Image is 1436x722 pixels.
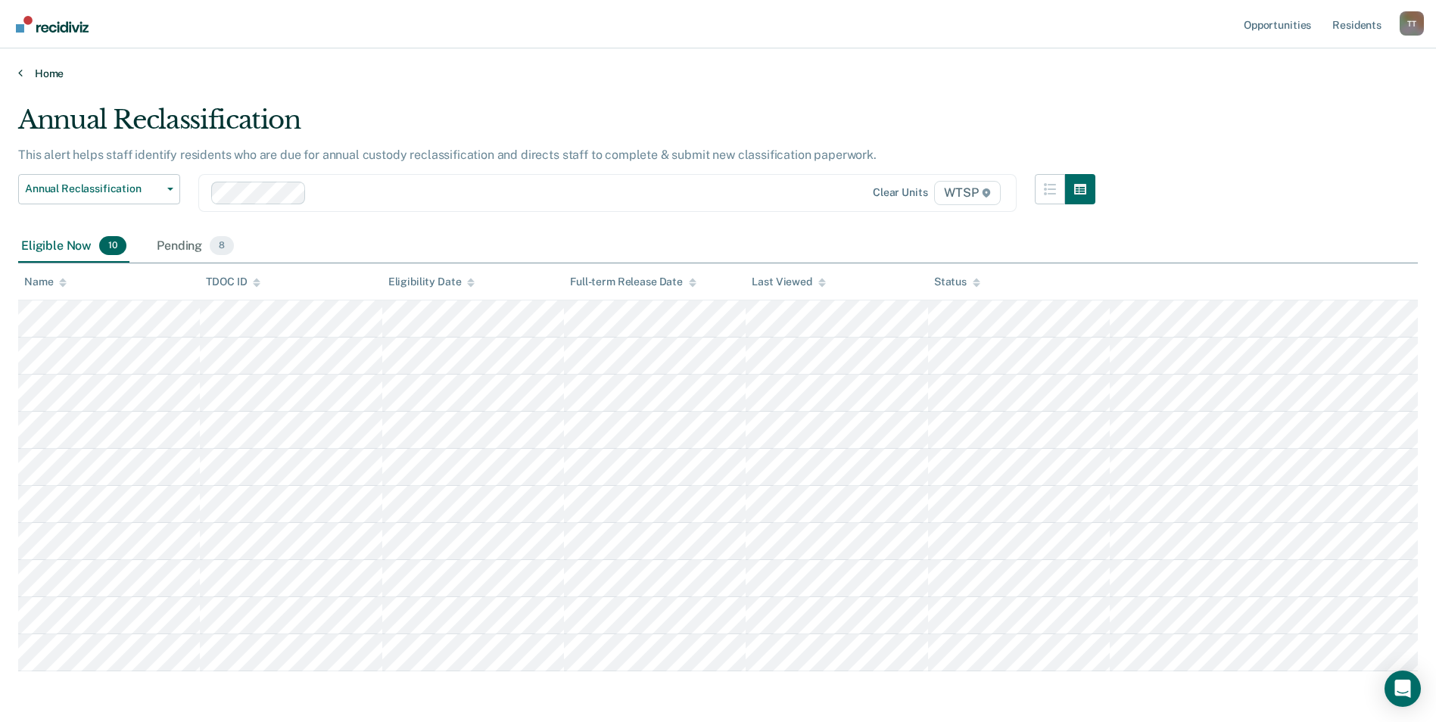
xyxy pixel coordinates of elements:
[16,16,89,33] img: Recidiviz
[570,275,696,288] div: Full-term Release Date
[873,186,928,199] div: Clear units
[1400,11,1424,36] div: T T
[18,174,180,204] button: Annual Reclassification
[25,182,161,195] span: Annual Reclassification
[752,275,825,288] div: Last Viewed
[1400,11,1424,36] button: Profile dropdown button
[206,275,260,288] div: TDOC ID
[18,148,877,162] p: This alert helps staff identify residents who are due for annual custody reclassification and dir...
[18,67,1418,80] a: Home
[18,104,1095,148] div: Annual Reclassification
[18,230,129,263] div: Eligible Now10
[1385,671,1421,707] div: Open Intercom Messenger
[154,230,237,263] div: Pending8
[24,275,67,288] div: Name
[934,181,1001,205] span: WTSP
[99,236,126,256] span: 10
[388,275,475,288] div: Eligibility Date
[210,236,234,256] span: 8
[934,275,980,288] div: Status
